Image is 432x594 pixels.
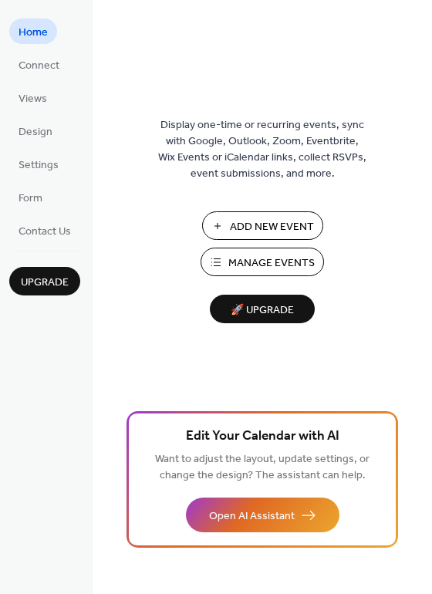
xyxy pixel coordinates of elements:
[9,267,80,295] button: Upgrade
[9,19,57,44] a: Home
[186,426,339,447] span: Edit Your Calendar with AI
[230,219,314,235] span: Add New Event
[19,191,42,207] span: Form
[228,255,315,272] span: Manage Events
[210,295,315,323] button: 🚀 Upgrade
[201,248,324,276] button: Manage Events
[9,184,52,210] a: Form
[19,224,71,240] span: Contact Us
[202,211,323,240] button: Add New Event
[9,85,56,110] a: Views
[19,91,47,107] span: Views
[19,58,59,74] span: Connect
[9,218,80,243] a: Contact Us
[21,275,69,291] span: Upgrade
[155,449,370,486] span: Want to adjust the layout, update settings, or change the design? The assistant can help.
[219,300,305,321] span: 🚀 Upgrade
[158,117,366,182] span: Display one-time or recurring events, sync with Google, Outlook, Zoom, Eventbrite, Wix Events or ...
[209,508,295,525] span: Open AI Assistant
[186,498,339,532] button: Open AI Assistant
[9,118,62,143] a: Design
[19,157,59,174] span: Settings
[9,151,68,177] a: Settings
[19,25,48,41] span: Home
[19,124,52,140] span: Design
[9,52,69,77] a: Connect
